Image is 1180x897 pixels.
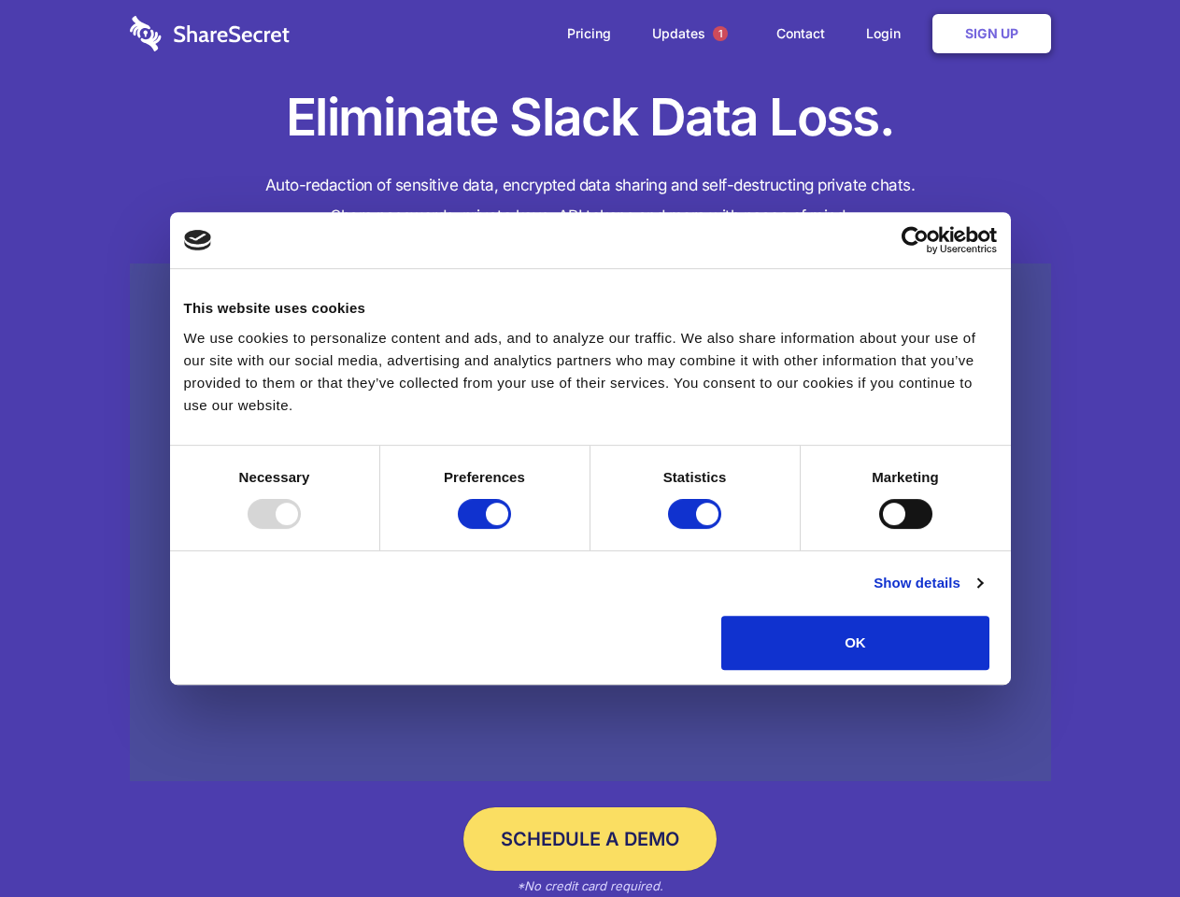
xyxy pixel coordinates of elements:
a: Wistia video thumbnail [130,263,1051,782]
em: *No credit card required. [517,878,663,893]
img: logo [184,230,212,250]
a: Contact [758,5,844,63]
span: 1 [713,26,728,41]
a: Schedule a Demo [463,807,717,871]
h4: Auto-redaction of sensitive data, encrypted data sharing and self-destructing private chats. Shar... [130,170,1051,232]
img: logo-wordmark-white-trans-d4663122ce5f474addd5e946df7df03e33cb6a1c49d2221995e7729f52c070b2.svg [130,16,290,51]
a: Pricing [548,5,630,63]
a: Show details [874,572,982,594]
div: We use cookies to personalize content and ads, and to analyze our traffic. We also share informat... [184,327,997,417]
h1: Eliminate Slack Data Loss. [130,84,1051,151]
a: Usercentrics Cookiebot - opens in a new window [833,226,997,254]
a: Login [847,5,929,63]
strong: Statistics [663,469,727,485]
strong: Preferences [444,469,525,485]
strong: Necessary [239,469,310,485]
button: OK [721,616,989,670]
strong: Marketing [872,469,939,485]
div: This website uses cookies [184,297,997,320]
a: Sign Up [932,14,1051,53]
